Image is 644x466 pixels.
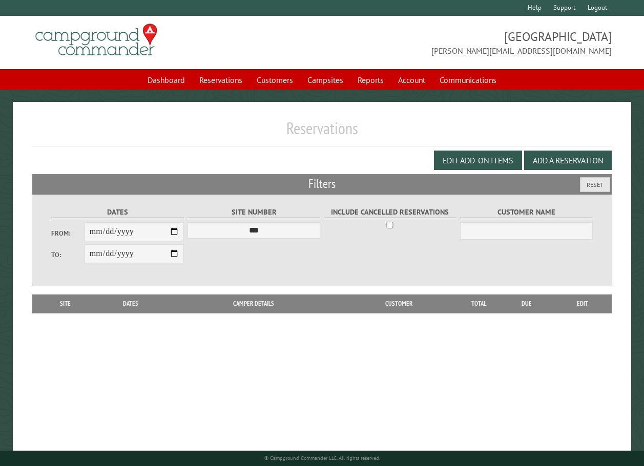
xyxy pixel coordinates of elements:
[51,228,85,238] label: From:
[94,294,168,313] th: Dates
[51,250,85,260] label: To:
[168,294,340,313] th: Camper Details
[433,70,503,90] a: Communications
[554,294,612,313] th: Edit
[32,20,160,60] img: Campground Commander
[264,455,380,461] small: © Campground Commander LLC. All rights reserved.
[32,174,612,194] h2: Filters
[580,177,610,192] button: Reset
[51,206,184,218] label: Dates
[460,206,593,218] label: Customer Name
[339,294,458,313] th: Customer
[251,70,299,90] a: Customers
[524,151,612,170] button: Add a Reservation
[434,151,522,170] button: Edit Add-on Items
[301,70,349,90] a: Campsites
[322,28,612,57] span: [GEOGRAPHIC_DATA] [PERSON_NAME][EMAIL_ADDRESS][DOMAIN_NAME]
[141,70,191,90] a: Dashboard
[351,70,390,90] a: Reports
[188,206,320,218] label: Site Number
[193,70,248,90] a: Reservations
[392,70,431,90] a: Account
[37,294,94,313] th: Site
[324,206,456,218] label: Include Cancelled Reservations
[500,294,554,313] th: Due
[459,294,500,313] th: Total
[32,118,612,146] h1: Reservations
